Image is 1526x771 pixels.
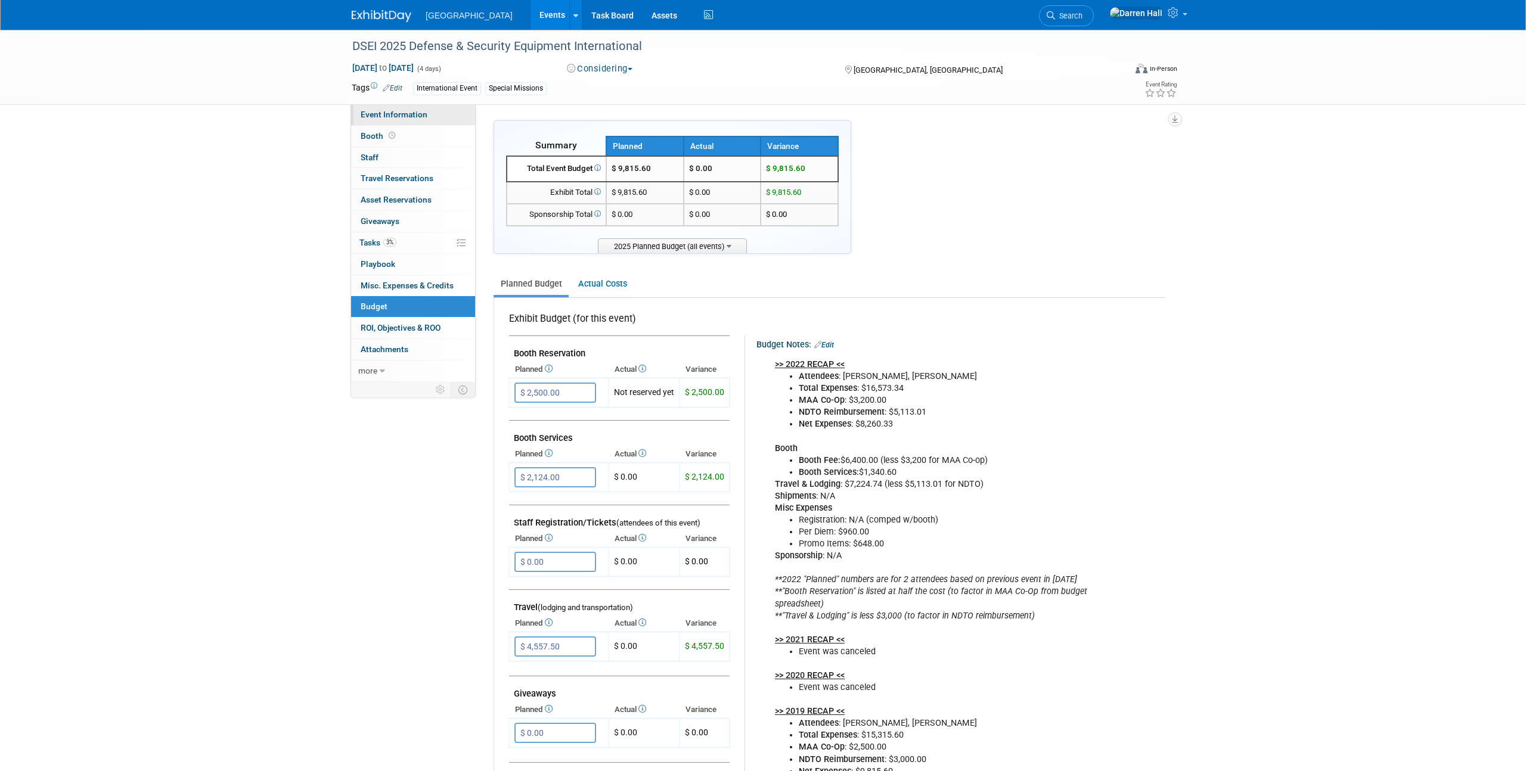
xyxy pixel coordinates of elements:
li: : $15,315.60 [799,729,1135,741]
span: Giveaways [361,216,399,226]
th: Actual [609,701,680,718]
td: $ 0.00 [684,156,761,182]
span: more [358,366,377,375]
b: Booth Fee: [799,455,840,465]
b: NDTO Reimbursement [799,754,885,764]
a: Staff [351,147,475,168]
a: Event Information [351,104,475,125]
b: Booth Services: [799,467,859,477]
li: Registration: N/A (comped w/booth) [799,514,1135,526]
b: Attendees [799,371,839,381]
span: Playbook [361,259,395,269]
li: : $5,113.01 [799,406,1135,418]
span: ROI, Objectives & ROO [361,323,441,332]
td: $ 0.00 [609,632,680,661]
b: Total Expenses [799,383,857,393]
span: Staff [361,153,379,162]
a: Attachments [351,339,475,360]
div: In-Person [1149,64,1177,73]
th: Variance [680,361,730,378]
span: [GEOGRAPHIC_DATA] [426,11,513,20]
span: (4 days) [416,65,441,73]
th: Actual [684,136,761,156]
span: Summary [535,139,577,151]
span: (lodging and transportation) [538,603,633,612]
b: Travel & Lodging [775,479,840,489]
a: Edit [814,341,834,349]
i: **"Booth Reservation" is listed at half the cost (to factor in MAA Co-Op from budget spreadsheet) [775,586,1087,608]
li: : $16,573.34 [799,383,1135,394]
div: Exhibit Budget (for this event) [509,312,725,332]
a: more [351,360,475,381]
span: $ 2,124.00 [685,472,724,481]
b: Booth [775,443,798,453]
a: Actual Costs [571,273,634,295]
span: Tasks [359,238,396,247]
img: ExhibitDay [352,10,411,22]
li: Promo Items: $648.00 [799,538,1135,550]
span: $ 0.00 [685,728,708,737]
div: Event Rating [1144,82,1177,88]
a: Edit [383,84,402,92]
img: Darren Hall [1109,7,1163,20]
th: Planned [509,446,609,462]
i: **2022 "Planned" numbers are for 2 attendees based on previous event in [DATE] [775,574,1077,585]
span: $ 9,815.60 [766,188,801,197]
td: Toggle Event Tabs [451,382,476,397]
li: : $3,200.00 [799,394,1135,406]
span: [GEOGRAPHIC_DATA], [GEOGRAPHIC_DATA] [854,66,1003,74]
span: Booth not reserved yet [386,131,398,140]
span: $ 9,815.60 [612,164,651,173]
a: Travel Reservations [351,168,475,189]
b: >> 2022 RECAP << [775,359,845,369]
span: Asset Reservations [361,195,432,204]
td: Booth Services [509,421,730,446]
td: Booth Reservation [509,336,730,362]
b: MAA Co-Op [799,395,845,405]
td: $ 0.00 [609,719,680,748]
span: $ 4,557.50 [685,641,724,651]
a: Booth [351,126,475,147]
span: $ 0.00 [685,557,708,566]
li: : $3,000.00 [799,754,1135,766]
span: Misc. Expenses & Credits [361,281,454,290]
td: $ 0.00 [609,548,680,577]
a: Playbook [351,254,475,275]
th: Planned [509,615,609,632]
th: Actual [609,446,680,462]
span: $ 2,500.00 [685,387,724,397]
li: : [PERSON_NAME], [PERSON_NAME] [799,717,1135,729]
div: Special Missions [485,82,547,95]
td: $ 0.00 [684,182,761,204]
th: Variance [761,136,838,156]
b: Total Expenses [799,730,857,740]
th: Actual [609,615,680,632]
th: Actual [609,361,680,378]
span: to [377,63,389,73]
td: Staff Registration/Tickets [509,505,730,531]
li: : $8,260.33 [799,418,1135,430]
div: Sponsorship Total [512,209,601,220]
td: $ 0.00 [609,463,680,492]
a: Planned Budget [494,273,569,295]
b: MAA Co-Op [799,742,845,752]
li: : [PERSON_NAME], [PERSON_NAME] [799,371,1135,383]
b: Shipments [775,491,816,501]
b: Misc Expenses [775,503,832,513]
th: Planned [509,701,609,718]
li: $1,340.60 [799,467,1135,478]
a: Tasks3% [351,232,475,253]
span: 2025 Planned Budget (all events) [598,238,747,253]
th: Planned [509,530,609,547]
a: ROI, Objectives & ROO [351,318,475,338]
b: >> 2019 RECAP << [775,706,845,716]
span: (attendees of this event) [616,518,700,527]
li: : $2,500.00 [799,741,1135,753]
a: Search [1039,5,1094,26]
span: $ 0.00 [612,210,632,219]
a: Asset Reservations [351,189,475,210]
th: Variance [680,530,730,547]
span: Search [1055,11,1083,20]
img: Format-Inperson.png [1136,64,1147,73]
div: Event Format [1054,62,1177,80]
